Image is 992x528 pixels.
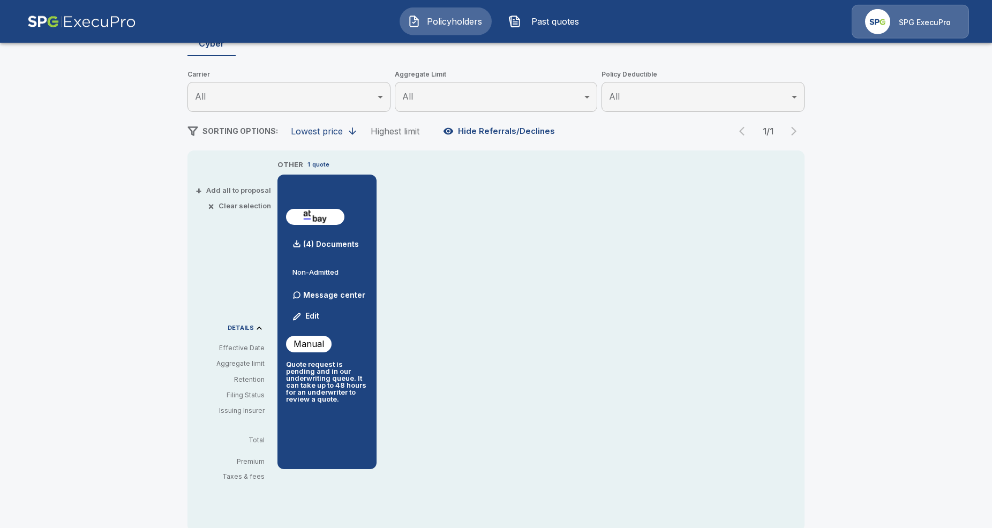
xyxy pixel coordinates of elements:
p: Filing Status [196,390,265,400]
p: Non-Admitted [292,269,368,276]
img: atbaycybersurplus [290,209,340,225]
p: Effective Date [196,343,265,353]
span: All [402,91,413,102]
span: SORTING OPTIONS: [202,126,278,135]
p: Retention [196,375,265,384]
span: Past quotes [525,15,584,28]
button: +Add all to proposal [198,187,271,194]
p: DETAILS [228,325,254,331]
img: Policyholders Icon [408,15,420,28]
p: SPG ExecuPro [899,17,951,28]
div: Lowest price [291,126,343,137]
img: Agency Icon [865,9,890,34]
p: quote [312,160,329,169]
span: × [208,202,214,209]
p: Issuing Insurer [196,406,265,416]
p: 1 [307,160,310,169]
p: Aggregate limit [196,359,265,368]
span: Aggregate Limit [395,69,598,80]
button: Past quotes IconPast quotes [500,7,592,35]
p: Taxes & fees [196,473,273,480]
p: Premium [196,458,273,465]
a: Agency IconSPG ExecuPro [852,5,969,39]
button: Hide Referrals/Declines [441,121,559,141]
p: 1 / 1 [757,127,779,135]
span: Carrier [187,69,390,80]
p: Quote request is pending and in our underwriting queue. It can take up to 48 hours for an underwr... [286,361,368,403]
button: Cyber [187,31,236,56]
button: Policyholders IconPolicyholders [400,7,492,35]
span: All [195,91,206,102]
p: Total [196,437,273,443]
p: Message center [303,289,365,300]
span: Policyholders [425,15,484,28]
button: Edit [288,306,325,327]
img: AA Logo [27,5,136,39]
span: + [196,187,202,194]
p: Manual [294,337,324,350]
p: OTHER [277,160,303,170]
span: All [609,91,620,102]
button: ×Clear selection [210,202,271,209]
span: Policy Deductible [602,69,805,80]
img: Past quotes Icon [508,15,521,28]
p: (4) Documents [303,240,359,248]
div: Highest limit [371,126,419,137]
